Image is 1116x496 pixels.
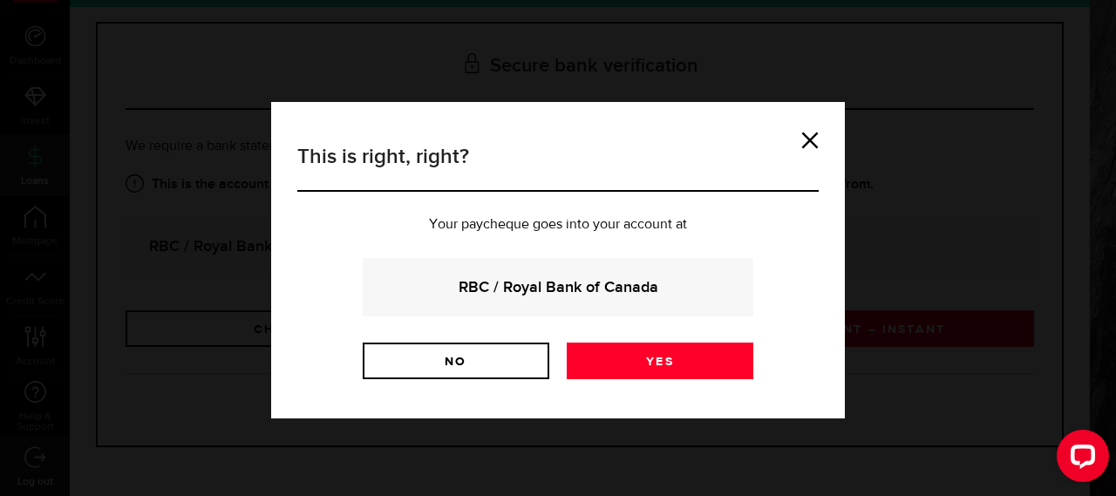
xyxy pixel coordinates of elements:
[297,141,819,192] h3: This is right, right?
[567,343,753,379] a: Yes
[297,218,819,232] p: Your paycheque goes into your account at
[386,275,730,299] strong: RBC / Royal Bank of Canada
[1043,423,1116,496] iframe: LiveChat chat widget
[363,343,549,379] a: No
